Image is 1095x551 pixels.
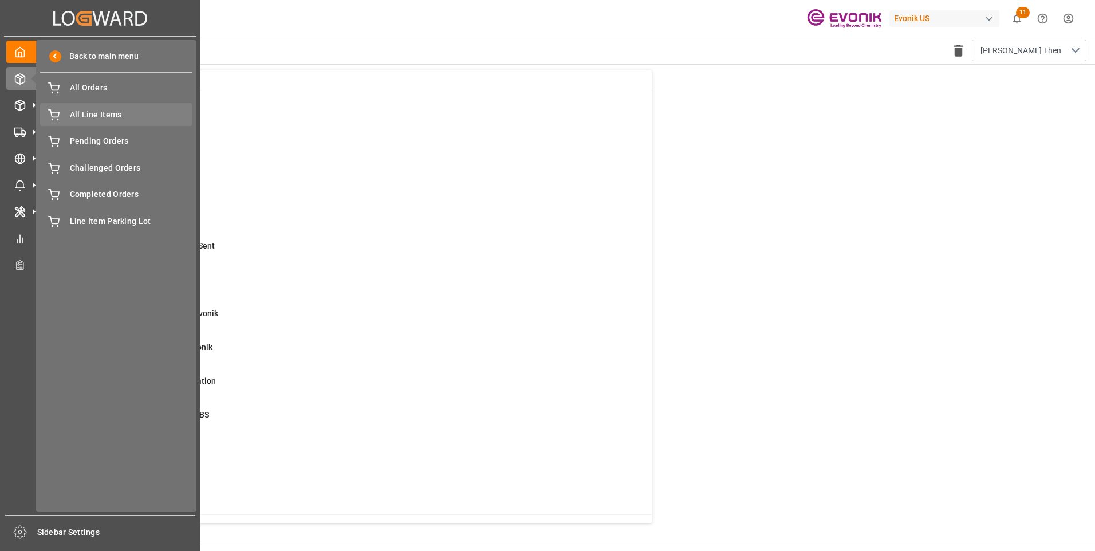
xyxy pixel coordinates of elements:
a: Pending Orders [40,130,192,152]
img: Evonik-brand-mark-Deep-Purple-RGB.jpeg_1700498283.jpeg [807,9,881,29]
a: 2TU : Pre-Leg Shipment # ErrorTransport Unit [59,477,637,501]
span: All Line Items [70,109,193,121]
a: Challenged Orders [40,156,192,179]
a: 2ETA > 10 Days , No ATA EnteredShipment [59,206,637,230]
span: Sidebar Settings [37,526,196,538]
a: Completed Orders [40,183,192,206]
span: [PERSON_NAME] Then [980,45,1061,57]
button: show 11 new notifications [1004,6,1030,32]
a: 1Pending Bkg Request sent to ABSShipment [59,409,637,433]
span: Pending Orders [70,135,193,147]
a: My Cockpit [6,41,194,63]
a: 40ABS: No Init Bkg Conf DateShipment [59,139,637,163]
button: open menu [972,40,1086,61]
a: My Reports [6,227,194,249]
a: 40ABS: Missing Booking ConfirmationShipment [59,375,637,399]
a: Transport Planner [6,254,194,276]
span: 11 [1016,7,1030,18]
a: 2Main-Leg Shipment # ErrorShipment [59,443,637,467]
span: All Orders [70,82,193,94]
a: 0Error Sales Order Update to EvonikShipment [59,341,637,365]
a: 11ABS: No Bkg Req Sent DateShipment [59,172,637,196]
a: All Orders [40,77,192,99]
a: 0MOT Missing at Order LevelSales Order-IVPO [59,105,637,129]
button: Evonik US [889,7,1004,29]
div: Evonik US [889,10,999,27]
a: 19ETD>3 Days Past,No Cost Msg SentShipment [59,240,637,264]
span: Back to main menu [61,50,139,62]
span: Challenged Orders [70,162,193,174]
a: 2Error on Initial Sales Order to EvonikShipment [59,308,637,332]
button: Help Center [1030,6,1055,32]
a: All Line Items [40,103,192,125]
a: 3ETD < 3 Days,No Del # Rec'dShipment [59,274,637,298]
a: Line Item Parking Lot [40,210,192,232]
span: Completed Orders [70,188,193,200]
span: Line Item Parking Lot [70,215,193,227]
